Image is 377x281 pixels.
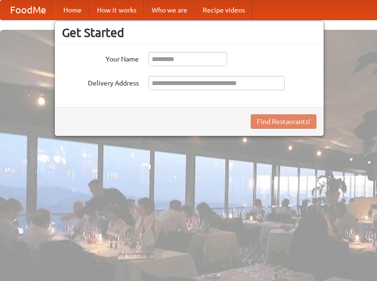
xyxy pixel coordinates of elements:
[251,114,316,129] button: Find Restaurants!
[62,76,139,88] label: Delivery Address
[56,0,89,20] a: Home
[62,25,316,40] h3: Get Started
[195,0,253,20] a: Recipe videos
[62,52,139,64] label: Your Name
[89,0,144,20] a: How it works
[144,0,195,20] a: Who we are
[0,0,56,20] a: FoodMe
